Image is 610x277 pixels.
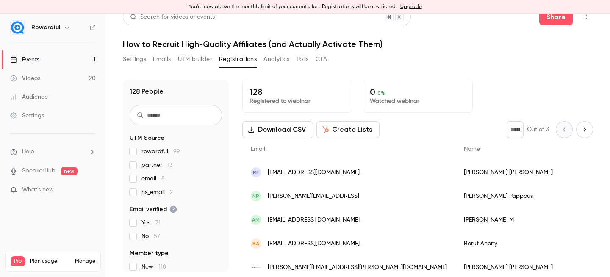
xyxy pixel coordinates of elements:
span: rewardful [141,147,180,156]
div: Audience [10,93,48,101]
h1: How to Recruit High-Quality Affiliates (and Actually Activate Them) [123,39,593,49]
span: Help [22,147,34,156]
p: Out of 3 [527,125,549,134]
span: NP [252,192,259,200]
span: 118 [158,264,166,270]
span: email [141,175,165,183]
span: Email [251,146,265,152]
div: [PERSON_NAME] Pappous [455,184,607,208]
span: 13 [167,162,172,168]
span: [EMAIL_ADDRESS][DOMAIN_NAME] [268,216,360,224]
h6: Rewardful [31,23,60,32]
span: New [141,263,166,271]
span: [EMAIL_ADDRESS][DOMAIN_NAME] [268,239,360,248]
h1: 128 People [130,86,164,97]
button: Next page [576,121,593,138]
span: 8 [161,176,165,182]
li: help-dropdown-opener [10,147,96,156]
span: 99 [173,149,180,155]
div: Borut Anony [455,232,607,255]
span: Plan usage [30,258,70,265]
span: Pro [11,256,25,266]
span: new [61,167,78,175]
button: Create Lists [316,121,380,138]
div: Search for videos or events [130,13,215,22]
div: Events [10,55,39,64]
p: Watched webinar [370,97,466,105]
span: Yes [141,219,161,227]
div: Videos [10,74,40,83]
button: CTA [316,53,327,66]
span: No [141,232,160,241]
a: SpeakerHub [22,166,55,175]
span: AM [252,216,260,224]
img: glass.digital [251,262,261,272]
button: Download CSV [242,121,313,138]
span: UTM Source [130,134,164,142]
button: Settings [123,53,146,66]
button: Polls [297,53,309,66]
button: UTM builder [178,53,212,66]
span: [PERSON_NAME][EMAIL_ADDRESS][PERSON_NAME][DOMAIN_NAME] [268,263,447,272]
span: Email verified [130,205,177,213]
a: Upgrade [400,3,422,10]
span: [EMAIL_ADDRESS][DOMAIN_NAME] [268,168,360,177]
span: partner [141,161,172,169]
span: 0 % [377,90,385,96]
span: BA [252,240,259,247]
p: 0 [370,87,466,97]
span: What's new [22,186,54,194]
button: Share [539,8,573,25]
span: 57 [154,233,160,239]
img: Rewardful [11,21,24,34]
span: Member type [130,249,169,258]
span: RF [253,169,259,176]
span: hs_email [141,188,173,197]
span: Name [464,146,480,152]
span: 71 [155,220,161,226]
button: Analytics [263,53,290,66]
a: Manage [75,258,95,265]
span: [PERSON_NAME][EMAIL_ADDRESS] [268,192,359,201]
div: Settings [10,111,44,120]
div: [PERSON_NAME] M [455,208,607,232]
span: 2 [170,189,173,195]
p: Registered to webinar [250,97,345,105]
div: [PERSON_NAME] [PERSON_NAME] [455,161,607,184]
button: Emails [153,53,171,66]
iframe: Noticeable Trigger [86,186,96,194]
p: 128 [250,87,345,97]
button: Registrations [219,53,257,66]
